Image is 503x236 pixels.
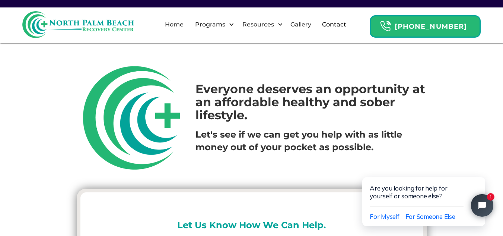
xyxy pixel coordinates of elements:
a: Header Calendar Icons[PHONE_NUMBER] [370,12,481,38]
a: Contact [318,13,351,37]
div: Resources [241,20,276,29]
a: Gallery [286,13,316,37]
p: ‍ [195,128,426,153]
a: Home [160,13,188,37]
img: Header Calendar Icons [380,21,391,32]
strong: Let's see if we can get you help with as little money out of your pocket as possible. [195,129,402,152]
h1: Everyone deserves an opportunity at an affordable healthy and sober lifestyle. [195,82,426,122]
iframe: Tidio Chat [347,153,503,236]
div: Programs [189,13,236,37]
div: Resources [236,13,285,37]
div: Programs [193,20,227,29]
strong: [PHONE_NUMBER] [395,22,467,31]
h2: Let Us Know How We Can Help. [103,218,401,232]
